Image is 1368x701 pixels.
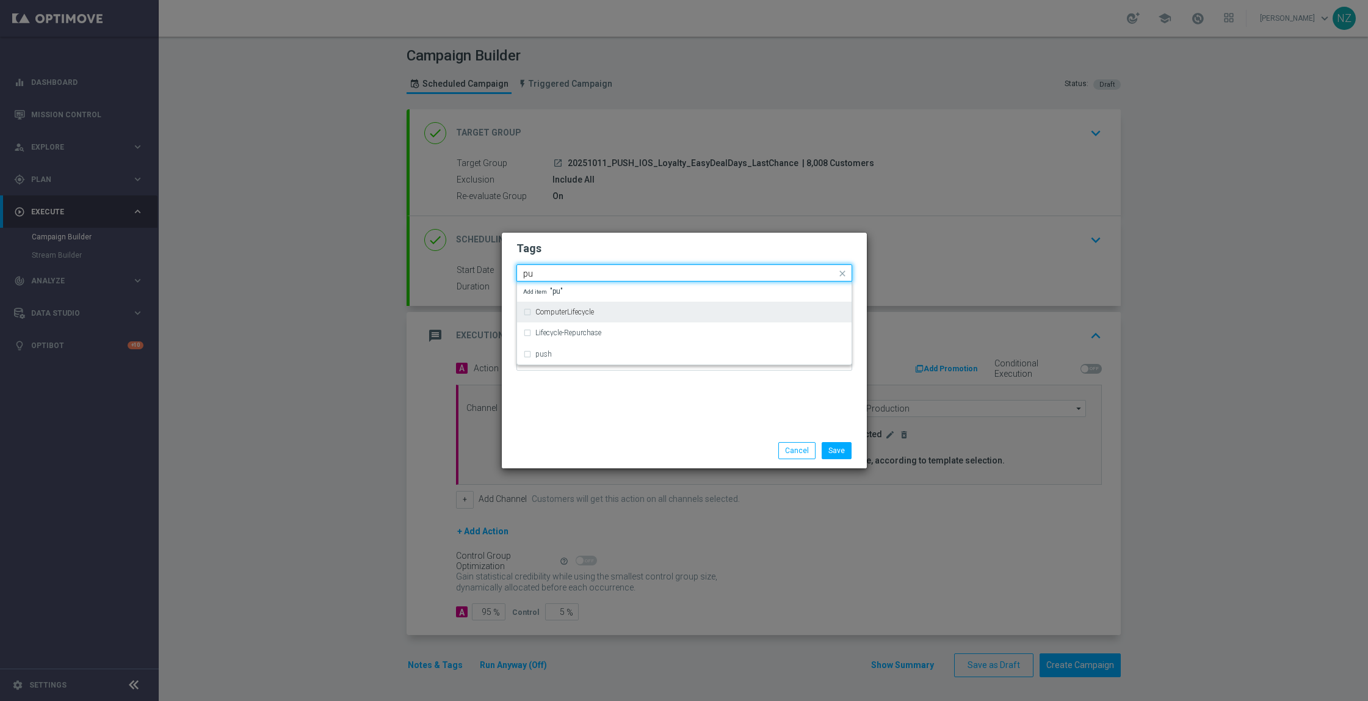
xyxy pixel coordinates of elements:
span: Add item [523,288,550,295]
label: Lifecycle-Repurchase [535,329,601,336]
span: "pu" [523,288,563,295]
button: Save [822,442,852,459]
div: Lifecycle-Repurchase [523,323,845,343]
div: ComputerLifecycle [523,302,845,322]
h2: Tags [516,241,852,256]
label: ComputerLifecycle [535,308,594,316]
ng-dropdown-panel: Options list [516,281,852,365]
label: push [535,350,552,358]
div: push [523,344,845,364]
button: Cancel [778,442,816,459]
